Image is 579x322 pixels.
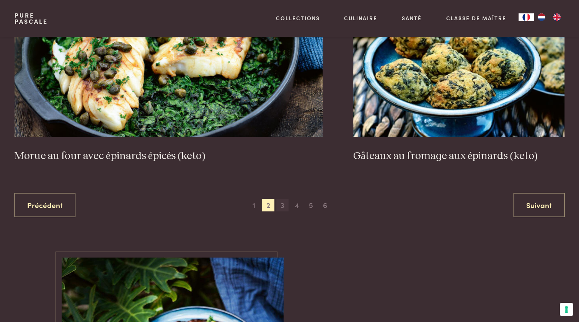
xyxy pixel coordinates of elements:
[534,13,549,21] a: NL
[15,150,323,163] h3: Morue au four avec épinards épicés (keto)
[560,303,573,316] button: Vos préférences en matière de consentement pour les technologies de suivi
[290,199,303,211] span: 4
[402,14,422,22] a: Santé
[262,199,274,211] span: 2
[15,193,75,217] a: Précédent
[248,199,260,211] span: 1
[514,193,564,217] a: Suivant
[549,13,564,21] a: EN
[446,14,506,22] a: Classe de maître
[276,14,320,22] a: Collections
[519,13,564,21] aside: Language selected: Français
[519,13,534,21] div: Language
[305,199,317,211] span: 5
[276,199,289,211] span: 3
[353,150,564,163] h3: Gâteaux au fromage aux épinards (keto)
[15,12,48,24] a: PurePascale
[519,13,534,21] a: FR
[534,13,564,21] ul: Language list
[344,14,377,22] a: Culinaire
[319,199,331,211] span: 6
